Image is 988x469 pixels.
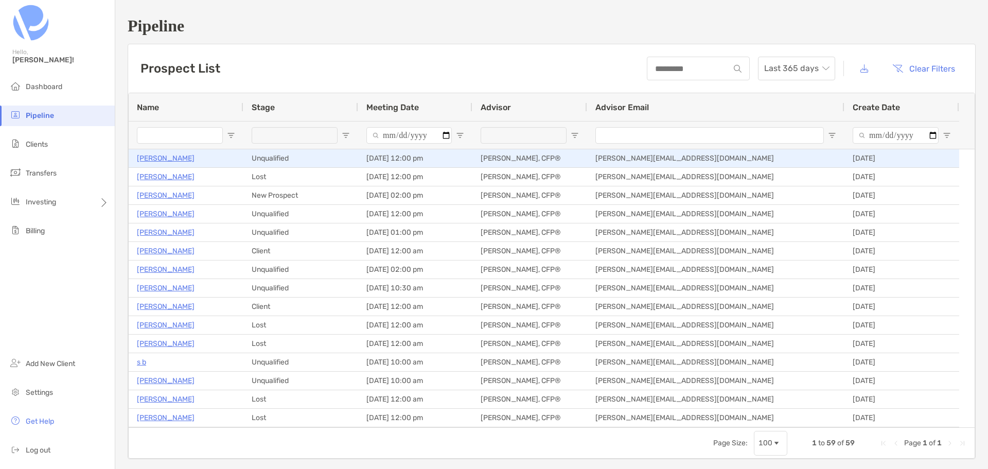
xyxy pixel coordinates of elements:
div: [PERSON_NAME][EMAIL_ADDRESS][DOMAIN_NAME] [587,353,844,371]
div: [DATE] [844,298,959,316]
div: [DATE] [844,372,959,390]
div: New Prospect [243,186,358,204]
div: Previous Page [892,439,900,447]
div: [PERSON_NAME][EMAIL_ADDRESS][DOMAIN_NAME] [587,205,844,223]
div: [PERSON_NAME], CFP® [472,316,587,334]
span: Get Help [26,417,54,426]
div: [DATE] [844,353,959,371]
span: 59 [826,439,836,447]
span: Meeting Date [366,102,419,112]
div: [PERSON_NAME], CFP® [472,409,587,427]
p: [PERSON_NAME] [137,152,195,165]
div: Unqualified [243,260,358,279]
a: [PERSON_NAME] [137,263,195,276]
div: [PERSON_NAME][EMAIL_ADDRESS][DOMAIN_NAME] [587,390,844,408]
img: input icon [734,65,742,73]
div: [PERSON_NAME], CFP® [472,242,587,260]
div: [DATE] [844,223,959,241]
button: Open Filter Menu [571,131,579,140]
div: [PERSON_NAME], CFP® [472,223,587,241]
div: [PERSON_NAME][EMAIL_ADDRESS][DOMAIN_NAME] [587,279,844,297]
a: s b [137,356,146,369]
a: [PERSON_NAME] [137,189,195,202]
div: [PERSON_NAME], CFP® [472,149,587,167]
div: Page Size [754,431,787,456]
div: [DATE] [844,409,959,427]
img: dashboard icon [9,80,22,92]
a: [PERSON_NAME] [137,245,195,257]
div: Last Page [958,439,966,447]
div: [DATE] 12:00 pm [358,409,472,427]
input: Advisor Email Filter Input [595,127,824,144]
div: [DATE] [844,260,959,279]
a: [PERSON_NAME] [137,393,195,406]
div: [DATE] 12:00 pm [358,205,472,223]
div: Lost [243,168,358,186]
div: [DATE] 12:00 am [358,316,472,334]
span: Log out [26,446,50,455]
a: [PERSON_NAME] [137,300,195,313]
img: clients icon [9,137,22,150]
div: [DATE] [844,279,959,297]
div: [PERSON_NAME], CFP® [472,335,587,353]
div: [DATE] 12:00 am [358,298,472,316]
div: [DATE] [844,335,959,353]
a: [PERSON_NAME] [137,337,195,350]
button: Open Filter Menu [456,131,464,140]
div: [DATE] [844,316,959,334]
div: First Page [879,439,888,447]
img: billing icon [9,224,22,236]
img: pipeline icon [9,109,22,121]
span: 1 [923,439,927,447]
img: get-help icon [9,414,22,427]
div: [PERSON_NAME][EMAIL_ADDRESS][DOMAIN_NAME] [587,168,844,186]
div: [DATE] 12:00 pm [358,149,472,167]
img: Zoe Logo [12,4,49,41]
button: Open Filter Menu [227,131,235,140]
div: Unqualified [243,223,358,241]
p: [PERSON_NAME] [137,170,195,183]
div: [PERSON_NAME][EMAIL_ADDRESS][DOMAIN_NAME] [587,316,844,334]
div: [PERSON_NAME], CFP® [472,168,587,186]
div: Lost [243,390,358,408]
div: [DATE] 02:00 pm [358,260,472,279]
div: Next Page [946,439,954,447]
div: [PERSON_NAME], CFP® [472,279,587,297]
span: Settings [26,388,53,397]
div: [DATE] [844,186,959,204]
span: Advisor [481,102,511,112]
div: Client [243,298,358,316]
div: Unqualified [243,353,358,371]
span: Dashboard [26,82,62,91]
div: Page Size: [713,439,748,447]
div: Lost [243,316,358,334]
div: [DATE] 10:00 am [358,353,472,371]
a: [PERSON_NAME] [137,319,195,332]
button: Clear Filters [885,57,963,80]
div: [DATE] 12:00 am [358,242,472,260]
div: [PERSON_NAME][EMAIL_ADDRESS][DOMAIN_NAME] [587,372,844,390]
img: logout icon [9,443,22,456]
h3: Prospect List [140,61,220,76]
input: Create Date Filter Input [853,127,939,144]
img: settings icon [9,386,22,398]
div: [DATE] [844,205,959,223]
img: add_new_client icon [9,357,22,369]
div: [PERSON_NAME][EMAIL_ADDRESS][DOMAIN_NAME] [587,409,844,427]
div: [DATE] 01:00 pm [358,223,472,241]
span: Page [904,439,921,447]
span: Pipeline [26,111,54,120]
span: 59 [845,439,855,447]
div: [DATE] 10:30 am [358,279,472,297]
div: [DATE] [844,242,959,260]
div: [DATE] 12:00 pm [358,168,472,186]
span: Last 365 days [764,57,829,80]
div: [PERSON_NAME], CFP® [472,353,587,371]
h1: Pipeline [128,16,976,36]
div: [PERSON_NAME], CFP® [472,298,587,316]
